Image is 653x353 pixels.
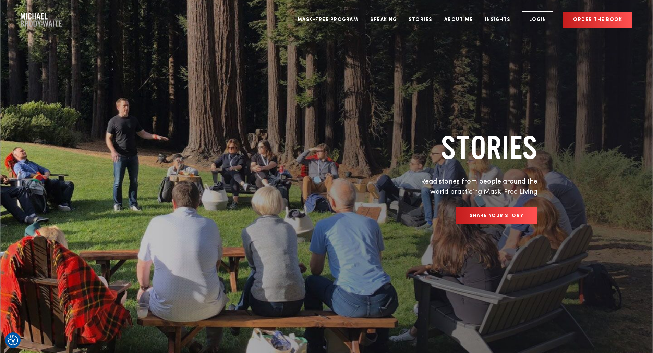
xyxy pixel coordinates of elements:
[439,7,478,33] a: About Me
[522,11,554,28] a: Login
[219,177,537,197] p: Read stories from people around the world practicing Mask-Free Living
[21,13,62,27] a: Company Logo Company Logo
[403,7,437,33] a: Stories
[456,207,537,224] a: SHARE YOUR STORY
[292,7,364,33] a: Mask-Free Program
[480,7,516,33] a: Insights
[8,335,18,345] img: Revisit consent button
[365,7,402,33] a: Speaking
[8,335,18,345] button: Consent Preferences
[563,12,632,28] a: Order the book
[219,129,537,166] h1: STORIES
